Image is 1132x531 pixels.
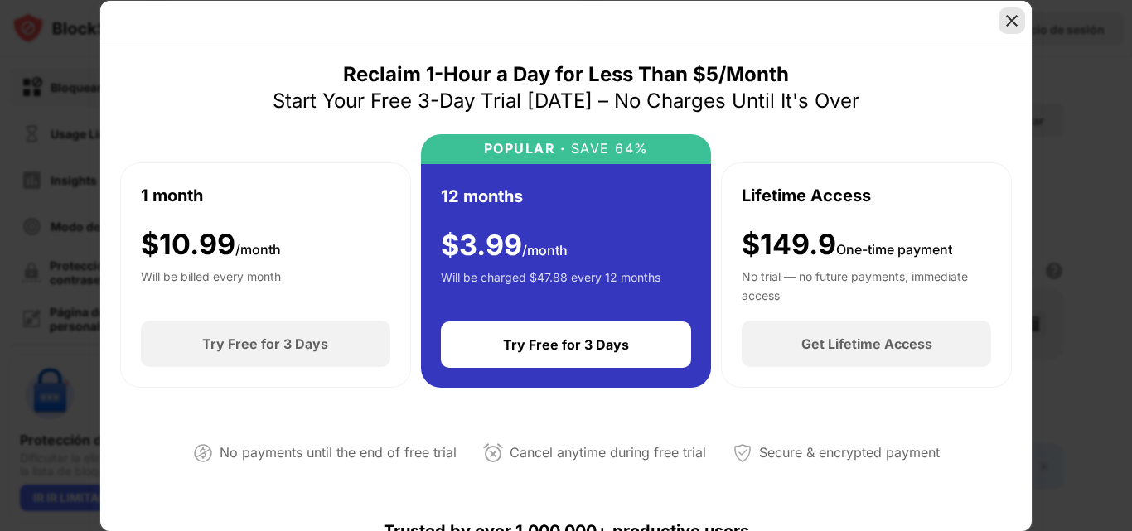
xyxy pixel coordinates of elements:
[343,61,789,88] div: Reclaim 1-Hour a Day for Less Than $5/Month
[742,183,871,208] div: Lifetime Access
[503,336,629,353] div: Try Free for 3 Days
[742,268,991,301] div: No trial — no future payments, immediate access
[742,228,952,262] div: $149.9
[193,443,213,463] img: not-paying
[836,241,952,258] span: One-time payment
[510,441,706,465] div: Cancel anytime during free trial
[565,141,649,157] div: SAVE 64%
[220,441,457,465] div: No payments until the end of free trial
[235,241,281,258] span: /month
[441,184,523,209] div: 12 months
[141,228,281,262] div: $ 10.99
[733,443,752,463] img: secured-payment
[273,88,859,114] div: Start Your Free 3-Day Trial [DATE] – No Charges Until It's Over
[484,141,566,157] div: POPULAR ·
[141,268,281,301] div: Will be billed every month
[522,242,568,258] span: /month
[141,183,203,208] div: 1 month
[441,268,660,302] div: Will be charged $47.88 every 12 months
[202,335,328,352] div: Try Free for 3 Days
[801,335,932,352] div: Get Lifetime Access
[759,441,940,465] div: Secure & encrypted payment
[483,443,503,463] img: cancel-anytime
[441,229,568,263] div: $ 3.99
